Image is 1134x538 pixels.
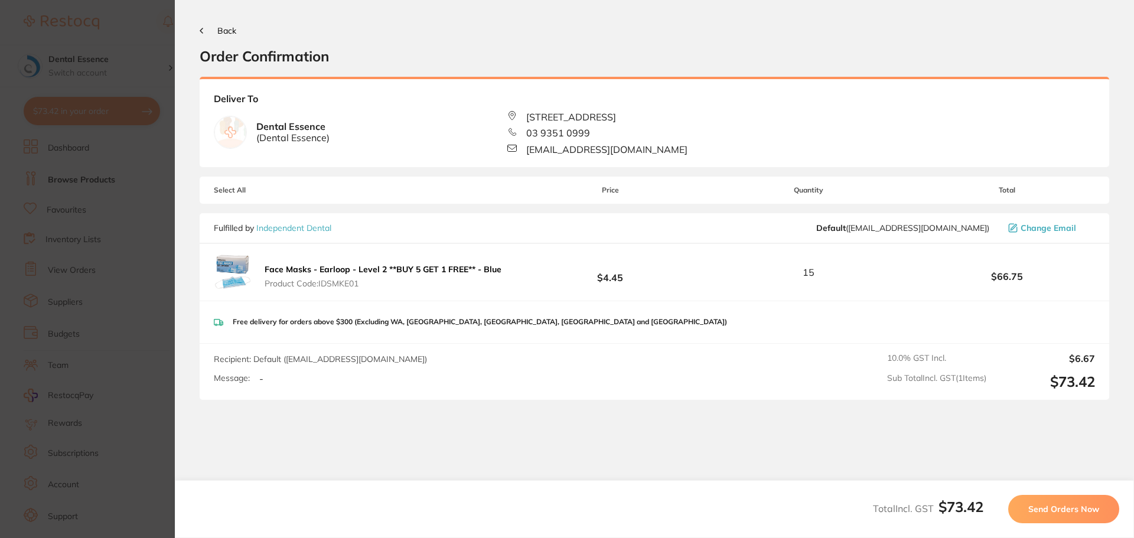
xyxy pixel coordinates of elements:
span: Change Email [1021,223,1076,233]
button: Back [200,26,236,35]
span: Quantity [699,186,919,194]
output: $73.42 [996,373,1095,390]
span: Product Code: IDSMKE01 [265,279,501,288]
b: Face Masks - Earloop - Level 2 **BUY 5 GET 1 FREE** - Blue [265,264,501,275]
button: Send Orders Now [1008,495,1119,523]
span: 03 9351 0999 [526,128,590,138]
span: [EMAIL_ADDRESS][DOMAIN_NAME] [526,144,687,155]
span: Price [522,186,698,194]
h2: Order Confirmation [200,47,1109,65]
p: Fulfilled by [214,223,331,233]
span: Back [217,25,236,36]
b: Dental Essence [256,121,330,143]
a: Independent Dental [256,223,331,233]
span: Select All [214,186,332,194]
p: - [259,373,263,384]
b: Default [816,223,846,233]
button: Face Masks - Earloop - Level 2 **BUY 5 GET 1 FREE** - Blue Product Code:IDSMKE01 [261,264,505,289]
img: cDBhMjk0eQ [214,253,252,291]
span: 10.0 % GST Incl. [887,353,986,364]
output: $6.67 [996,353,1095,364]
p: Free delivery for orders above $300 (Excluding WA, [GEOGRAPHIC_DATA], [GEOGRAPHIC_DATA], [GEOGRAP... [233,318,727,326]
b: Deliver To [214,93,1095,111]
img: empty.jpg [214,116,246,148]
span: 15 [803,267,814,278]
b: $73.42 [939,498,983,516]
label: Message: [214,373,250,383]
span: Total Incl. GST [873,503,983,514]
span: Sub Total Incl. GST ( 1 Items) [887,373,986,390]
span: Send Orders Now [1028,504,1099,514]
b: $66.75 [919,271,1095,282]
b: $4.45 [522,262,698,283]
span: Recipient: Default ( [EMAIL_ADDRESS][DOMAIN_NAME] ) [214,354,427,364]
span: orders@independentdental.com.au [816,223,989,233]
span: Total [919,186,1095,194]
button: Change Email [1005,223,1095,233]
span: ( Dental Essence ) [256,132,330,143]
span: [STREET_ADDRESS] [526,112,616,122]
